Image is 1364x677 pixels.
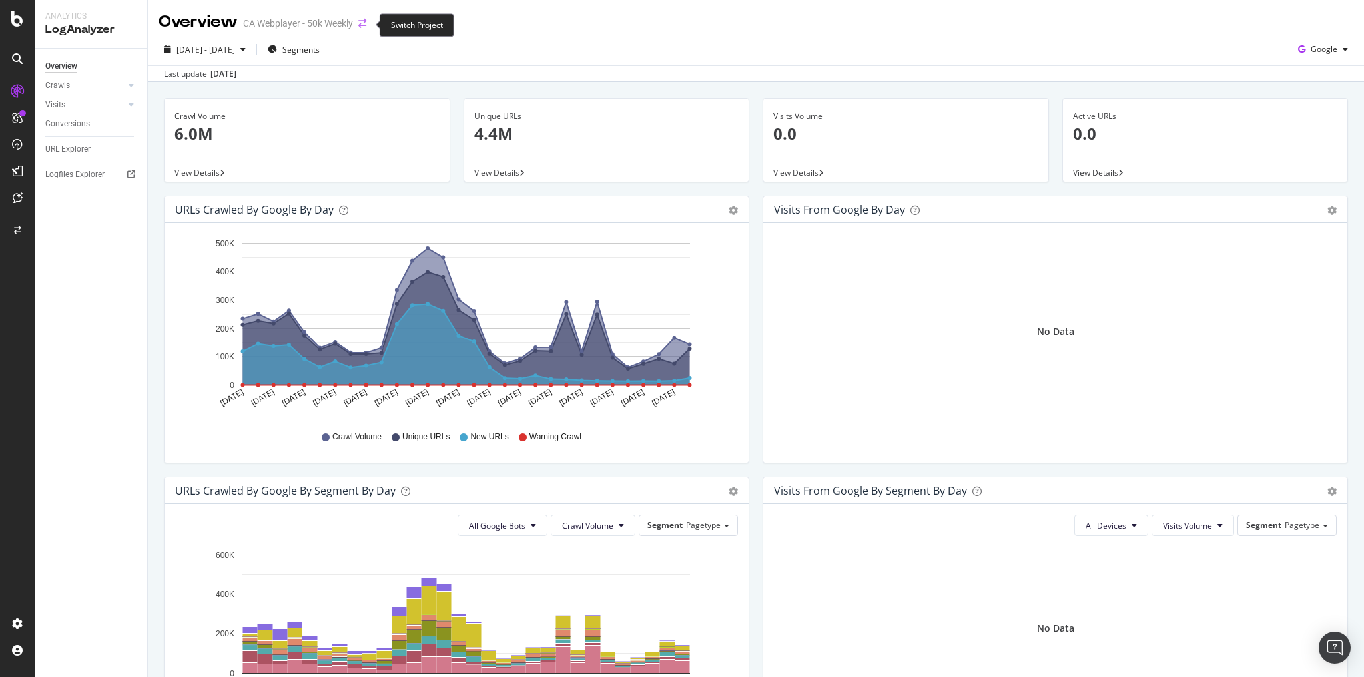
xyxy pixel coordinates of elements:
[1086,520,1126,531] span: All Devices
[45,59,138,73] a: Overview
[216,590,234,599] text: 400K
[45,117,138,131] a: Conversions
[1074,515,1148,536] button: All Devices
[250,387,276,408] text: [DATE]
[45,168,105,182] div: Logfiles Explorer
[45,79,125,93] a: Crawls
[45,142,138,156] a: URL Explorer
[1152,515,1234,536] button: Visits Volume
[434,387,461,408] text: [DATE]
[773,111,1038,122] div: Visits Volume
[619,387,646,408] text: [DATE]
[474,167,519,178] span: View Details
[650,387,677,408] text: [DATE]
[216,630,234,639] text: 200K
[45,79,70,93] div: Crawls
[458,515,547,536] button: All Google Bots
[216,268,234,277] text: 400K
[174,111,440,122] div: Crawl Volume
[45,168,138,182] a: Logfiles Explorer
[216,551,234,560] text: 600K
[469,520,525,531] span: All Google Bots
[774,203,905,216] div: Visits from Google by day
[175,234,735,419] svg: A chart.
[216,296,234,305] text: 300K
[243,17,353,30] div: CA Webplayer - 50k Weekly
[45,142,91,156] div: URL Explorer
[773,122,1038,145] p: 0.0
[175,484,396,497] div: URLs Crawled by Google By Segment By Day
[1073,167,1118,178] span: View Details
[216,324,234,334] text: 200K
[216,352,234,361] text: 100K
[774,484,967,497] div: Visits from Google By Segment By Day
[282,44,320,55] span: Segments
[1327,206,1337,215] div: gear
[589,387,615,408] text: [DATE]
[557,387,584,408] text: [DATE]
[373,387,400,408] text: [DATE]
[527,387,553,408] text: [DATE]
[551,515,635,536] button: Crawl Volume
[159,39,251,60] button: [DATE] - [DATE]
[159,11,238,33] div: Overview
[45,59,77,73] div: Overview
[470,431,508,443] span: New URLs
[210,68,236,80] div: [DATE]
[1037,325,1074,338] div: No Data
[562,520,613,531] span: Crawl Volume
[1246,519,1281,531] span: Segment
[175,203,334,216] div: URLs Crawled by Google by day
[1327,487,1337,496] div: gear
[773,167,819,178] span: View Details
[45,98,65,112] div: Visits
[332,431,382,443] span: Crawl Volume
[45,11,137,22] div: Analytics
[474,122,739,145] p: 4.4M
[1163,520,1212,531] span: Visits Volume
[45,22,137,37] div: LogAnalyzer
[45,98,125,112] a: Visits
[1073,111,1338,122] div: Active URLs
[402,431,450,443] span: Unique URLs
[1319,632,1351,664] div: Open Intercom Messenger
[1285,519,1319,531] span: Pagetype
[342,387,368,408] text: [DATE]
[1037,622,1074,635] div: No Data
[174,167,220,178] span: View Details
[45,117,90,131] div: Conversions
[164,68,236,80] div: Last update
[529,431,581,443] span: Warning Crawl
[686,519,721,531] span: Pagetype
[1073,122,1338,145] p: 0.0
[218,387,245,408] text: [DATE]
[230,381,234,390] text: 0
[311,387,338,408] text: [DATE]
[358,19,366,28] div: arrow-right-arrow-left
[474,111,739,122] div: Unique URLs
[496,387,523,408] text: [DATE]
[1311,43,1337,55] span: Google
[729,487,738,496] div: gear
[176,44,235,55] span: [DATE] - [DATE]
[380,13,454,37] div: Switch Project
[262,39,325,60] button: Segments
[404,387,430,408] text: [DATE]
[216,239,234,248] text: 500K
[466,387,492,408] text: [DATE]
[174,122,440,145] p: 6.0M
[729,206,738,215] div: gear
[647,519,683,531] span: Segment
[280,387,307,408] text: [DATE]
[1293,39,1353,60] button: Google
